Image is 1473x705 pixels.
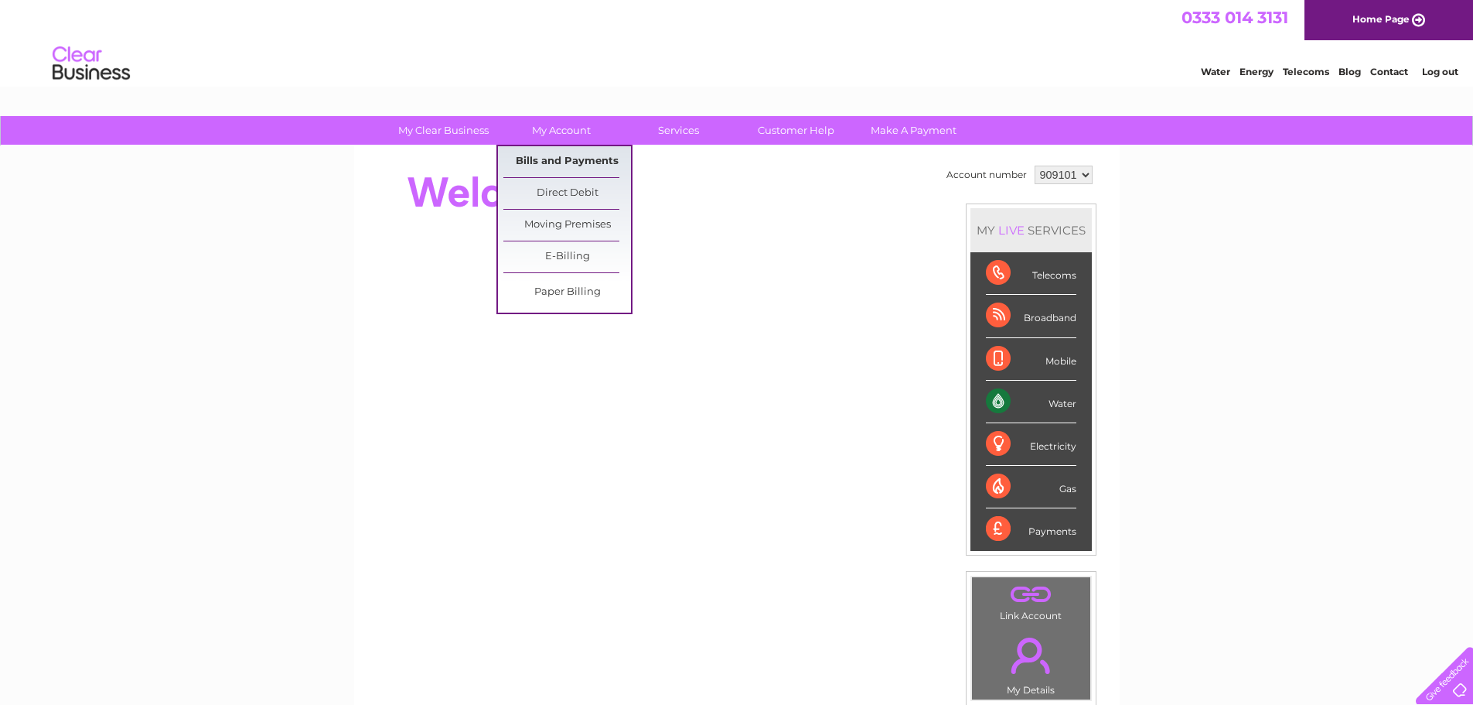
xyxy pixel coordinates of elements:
[976,628,1086,683] a: .
[1422,66,1458,77] a: Log out
[380,116,507,145] a: My Clear Business
[1283,66,1329,77] a: Telecoms
[615,116,742,145] a: Services
[503,277,631,308] a: Paper Billing
[995,223,1028,238] div: LIVE
[986,508,1076,550] div: Payments
[503,178,631,209] a: Direct Debit
[986,466,1076,508] div: Gas
[503,146,631,177] a: Bills and Payments
[971,625,1091,700] td: My Details
[52,40,131,87] img: logo.png
[1239,66,1274,77] a: Energy
[497,116,625,145] a: My Account
[372,9,1103,75] div: Clear Business is a trading name of Verastar Limited (registered in [GEOGRAPHIC_DATA] No. 3667643...
[986,295,1076,337] div: Broadband
[986,338,1076,381] div: Mobile
[1370,66,1408,77] a: Contact
[986,423,1076,466] div: Electricity
[976,581,1086,608] a: .
[986,381,1076,423] div: Water
[1201,66,1230,77] a: Water
[1338,66,1361,77] a: Blog
[943,162,1031,188] td: Account number
[732,116,860,145] a: Customer Help
[503,210,631,241] a: Moving Premises
[503,241,631,272] a: E-Billing
[1181,8,1288,27] a: 0333 014 3131
[850,116,977,145] a: Make A Payment
[986,252,1076,295] div: Telecoms
[971,577,1091,625] td: Link Account
[970,208,1092,252] div: MY SERVICES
